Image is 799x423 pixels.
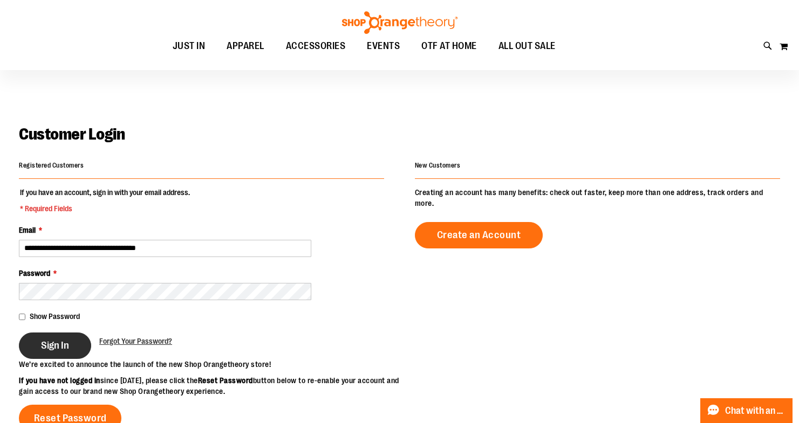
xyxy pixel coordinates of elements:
p: since [DATE], please click the button below to re-enable your account and gain access to our bran... [19,375,400,397]
span: Forgot Your Password? [99,337,172,345]
span: APPAREL [227,34,264,58]
span: EVENTS [367,34,400,58]
p: We’re excited to announce the launch of the new Shop Orangetheory store! [19,359,400,370]
a: Create an Account [415,222,543,248]
span: Customer Login [19,125,125,143]
img: Shop Orangetheory [340,11,459,34]
span: Chat with an Expert [725,406,786,416]
span: Show Password [30,312,80,321]
span: Sign In [41,339,69,351]
span: OTF AT HOME [421,34,477,58]
strong: Reset Password [198,376,253,385]
span: ALL OUT SALE [498,34,556,58]
span: * Required Fields [20,203,190,214]
span: ACCESSORIES [286,34,346,58]
span: Create an Account [437,229,521,241]
legend: If you have an account, sign in with your email address. [19,187,191,214]
button: Sign In [19,332,91,359]
span: JUST IN [173,34,206,58]
p: Creating an account has many benefits: check out faster, keep more than one address, track orders... [415,187,780,209]
strong: New Customers [415,162,461,169]
strong: If you have not logged in [19,376,100,385]
span: Password [19,269,50,278]
a: Forgot Your Password? [99,336,172,346]
strong: Registered Customers [19,162,84,169]
button: Chat with an Expert [700,398,793,423]
span: Email [19,226,36,234]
